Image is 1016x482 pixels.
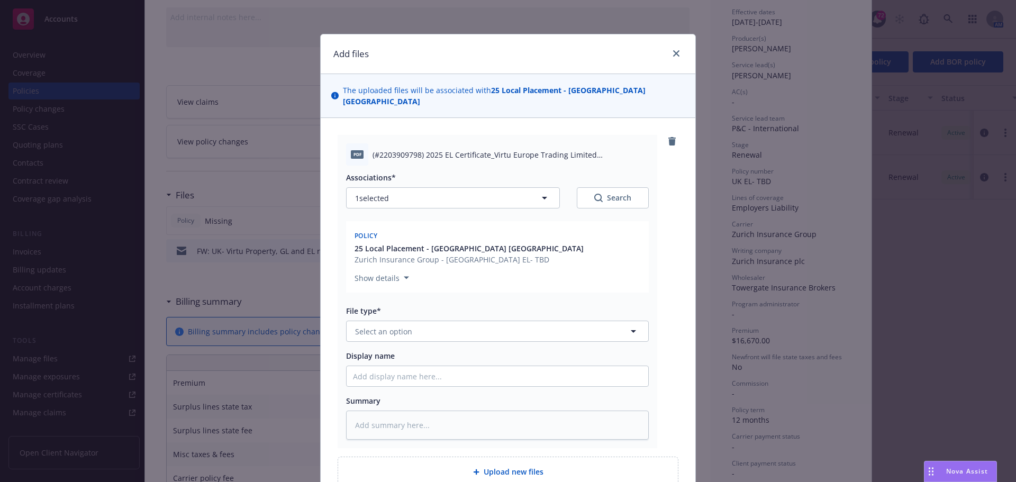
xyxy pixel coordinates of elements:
span: Policy [355,231,378,240]
div: Drag to move [924,461,938,481]
button: Show details [350,271,413,284]
span: Zurich Insurance Group - [GEOGRAPHIC_DATA] EL- TBD [355,254,584,265]
button: Nova Assist [924,461,997,482]
button: 25 Local Placement - [GEOGRAPHIC_DATA] [GEOGRAPHIC_DATA] [355,243,584,254]
span: Nova Assist [946,467,988,476]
